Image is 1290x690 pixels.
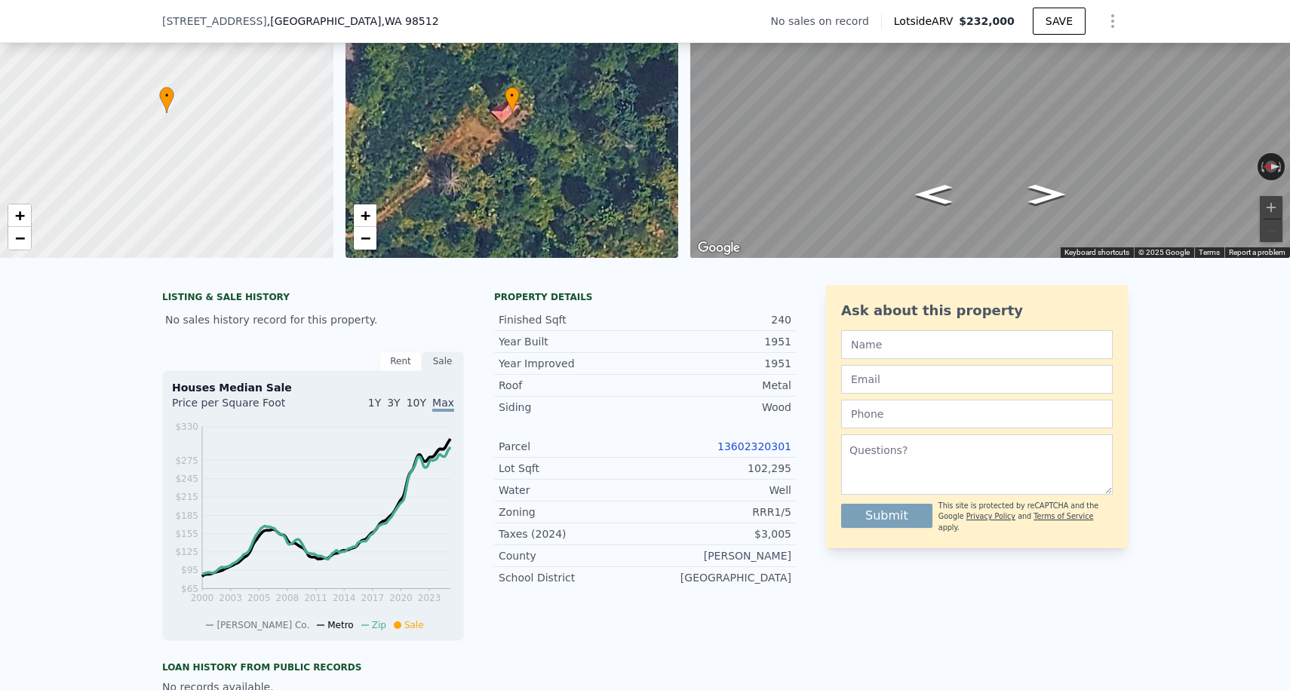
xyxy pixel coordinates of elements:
tspan: $125 [175,547,198,557]
div: Zoning [499,504,645,520]
span: Metro [327,620,353,630]
a: Terms of Service [1034,512,1093,520]
span: • [159,89,174,103]
tspan: 2005 [247,593,271,603]
tspan: 2017 [361,593,385,603]
span: , WA 98512 [381,15,438,27]
div: Water [499,483,645,498]
div: No sales history record for this property. [162,306,464,333]
div: $3,005 [645,526,791,541]
span: © 2025 Google [1138,248,1190,256]
span: 1Y [368,397,381,409]
div: Rent [379,351,422,371]
tspan: 2011 [304,593,327,603]
tspan: $245 [175,474,198,484]
a: Report a problem [1229,248,1285,256]
tspan: $155 [175,529,198,539]
div: Finished Sqft [499,312,645,327]
tspan: $65 [181,584,198,594]
tspan: $95 [181,565,198,575]
span: [STREET_ADDRESS] [162,14,267,29]
span: − [15,228,25,247]
div: Year Improved [499,356,645,371]
span: Sale [404,620,424,630]
a: Zoom in [8,204,31,227]
path: Go North, Mima Rd SW [899,180,968,209]
span: + [15,206,25,225]
span: 3Y [387,397,400,409]
div: County [499,548,645,563]
div: Metal [645,378,791,393]
div: 102,295 [645,461,791,476]
span: [PERSON_NAME] Co. [217,620,309,630]
button: Zoom out [1260,219,1282,242]
tspan: 2008 [276,593,299,603]
div: • [505,87,520,113]
div: Wood [645,400,791,415]
button: Rotate clockwise [1277,153,1285,180]
tspan: 2023 [418,593,441,603]
a: Terms (opens in new tab) [1199,248,1220,256]
a: 13602320301 [717,440,791,452]
tspan: $185 [175,511,198,521]
div: [PERSON_NAME] [645,548,791,563]
input: Phone [841,400,1113,428]
input: Email [841,365,1113,394]
tspan: $330 [175,422,198,432]
div: Lot Sqft [499,461,645,476]
div: 240 [645,312,791,327]
input: Name [841,330,1113,359]
div: School District [499,570,645,585]
button: Zoom in [1260,196,1282,219]
div: Ask about this property [841,300,1113,321]
span: + [360,206,370,225]
a: Zoom out [354,227,376,250]
button: Rotate counterclockwise [1258,153,1266,180]
button: Submit [841,504,932,528]
div: 1951 [645,334,791,349]
div: Year Built [499,334,645,349]
path: Go South, Mima Rd SW [1012,180,1081,209]
div: Taxes (2024) [499,526,645,541]
div: LISTING & SALE HISTORY [162,291,464,306]
a: Zoom out [8,227,31,250]
div: 1951 [645,356,791,371]
span: 10Y [407,397,426,409]
span: − [360,228,370,247]
a: Zoom in [354,204,376,227]
tspan: 2003 [219,593,242,603]
tspan: 2000 [191,593,214,603]
a: Open this area in Google Maps (opens a new window) [694,238,744,258]
img: Google [694,238,744,258]
span: Zip [372,620,386,630]
a: Privacy Policy [966,512,1015,520]
div: Property details [494,291,796,303]
div: RRR1/5 [645,504,791,520]
button: Keyboard shortcuts [1064,247,1129,258]
div: Parcel [499,439,645,454]
tspan: $215 [175,492,198,502]
div: Houses Median Sale [172,380,454,395]
button: Show Options [1098,6,1128,36]
tspan: $275 [175,455,198,466]
div: • [159,87,174,113]
div: Well [645,483,791,498]
span: $232,000 [959,15,1015,27]
div: This site is protected by reCAPTCHA and the Google and apply. [938,501,1113,533]
tspan: 2020 [389,593,413,603]
div: [GEOGRAPHIC_DATA] [645,570,791,585]
button: SAVE [1033,8,1086,35]
div: Sale [422,351,464,371]
span: , [GEOGRAPHIC_DATA] [267,14,439,29]
button: Reset the view [1258,161,1285,172]
div: Siding [499,400,645,415]
span: Max [432,397,454,412]
div: Price per Square Foot [172,395,313,419]
div: Roof [499,378,645,393]
span: • [505,89,520,103]
tspan: 2014 [333,593,356,603]
span: Lotside ARV [894,14,959,29]
div: Loan history from public records [162,661,464,673]
div: No sales on record [771,14,881,29]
